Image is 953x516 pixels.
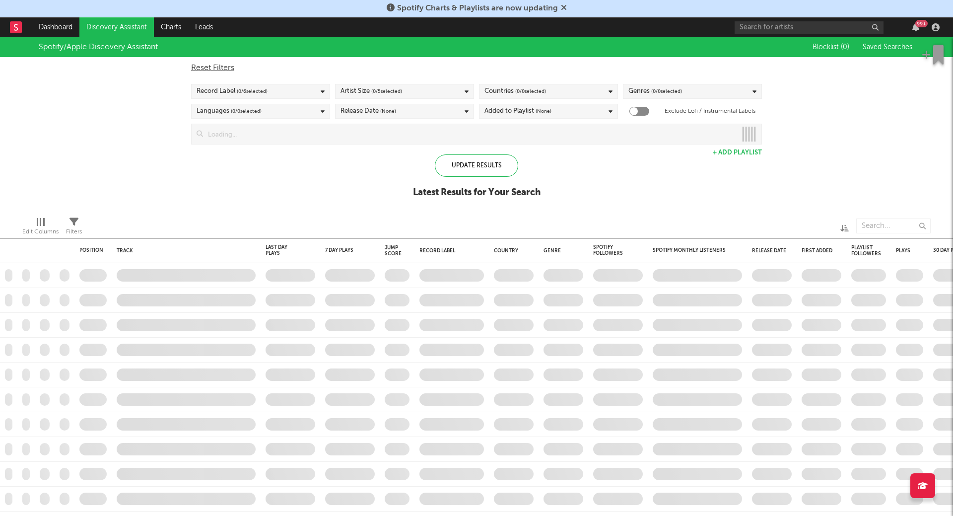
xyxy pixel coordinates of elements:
[856,219,931,233] input: Search...
[544,248,578,254] div: Genre
[79,247,103,253] div: Position
[494,248,529,254] div: Country
[802,248,836,254] div: First Added
[380,105,396,117] span: (None)
[912,23,919,31] button: 99+
[22,214,59,242] div: Edit Columns
[266,244,300,256] div: Last Day Plays
[515,85,546,97] span: ( 0 / 0 selected)
[735,21,884,34] input: Search for artists
[371,85,402,97] span: ( 0 / 5 selected)
[628,85,682,97] div: Genres
[39,41,158,53] div: Spotify/Apple Discovery Assistant
[397,4,558,12] span: Spotify Charts & Playlists are now updating
[653,247,727,253] div: Spotify Monthly Listeners
[188,17,220,37] a: Leads
[813,44,849,51] span: Blocklist
[484,85,546,97] div: Countries
[851,245,881,257] div: Playlist Followers
[197,105,262,117] div: Languages
[561,4,567,12] span: Dismiss
[713,149,762,156] button: + Add Playlist
[32,17,79,37] a: Dashboard
[593,244,628,256] div: Spotify Followers
[191,62,762,74] div: Reset Filters
[117,248,251,254] div: Track
[841,44,849,51] span: ( 0 )
[231,105,262,117] span: ( 0 / 0 selected)
[863,44,914,51] span: Saved Searches
[752,248,787,254] div: Release Date
[484,105,551,117] div: Added to Playlist
[419,248,479,254] div: Record Label
[79,17,154,37] a: Discovery Assistant
[237,85,268,97] span: ( 0 / 6 selected)
[325,247,360,253] div: 7 Day Plays
[896,248,910,254] div: Plays
[413,187,541,199] div: Latest Results for Your Search
[435,154,518,177] div: Update Results
[340,85,402,97] div: Artist Size
[154,17,188,37] a: Charts
[22,226,59,238] div: Edit Columns
[385,245,402,257] div: Jump Score
[340,105,396,117] div: Release Date
[66,214,82,242] div: Filters
[860,43,914,51] button: Saved Searches
[203,124,737,144] input: Loading...
[536,105,551,117] span: (None)
[651,85,682,97] span: ( 0 / 0 selected)
[66,226,82,238] div: Filters
[197,85,268,97] div: Record Label
[915,20,928,27] div: 99 +
[665,105,755,117] label: Exclude Lofi / Instrumental Labels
